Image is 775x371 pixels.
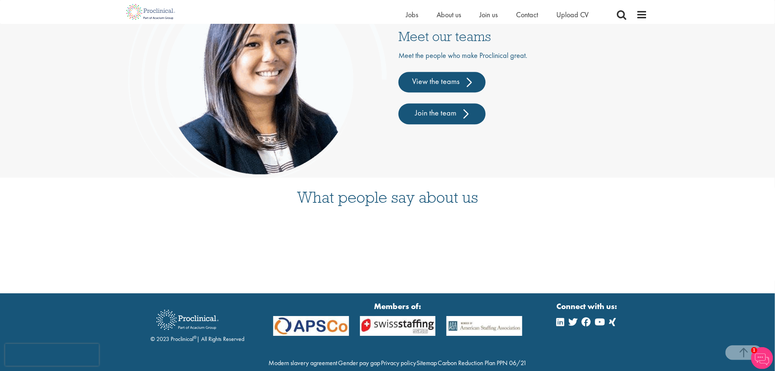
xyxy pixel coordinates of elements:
img: APSCo [441,316,528,336]
h3: Meet our teams [398,29,648,43]
iframe: Customer reviews powered by Trustpilot [122,220,653,271]
a: Upload CV [556,10,589,19]
a: Gender pay gap [338,359,380,367]
a: Privacy policy [381,359,416,367]
strong: Members of: [273,301,522,312]
a: About us [437,10,461,19]
a: View the teams [398,72,486,92]
img: APSCo [355,316,441,336]
a: Contact [516,10,538,19]
a: Jobs [406,10,418,19]
a: Modern slavery agreement [269,359,338,367]
a: Carbon Reduction Plan PPN 06/21 [438,359,527,367]
div: Meet the people who make Proclinical great. [398,50,648,124]
strong: Connect with us: [557,301,619,312]
sup: ® [194,334,197,340]
span: 1 [751,347,757,353]
a: Join us [479,10,498,19]
img: APSCo [268,316,355,336]
iframe: reCAPTCHA [5,344,99,366]
a: Sitemap [417,359,437,367]
div: © 2023 Proclinical | All Rights Reserved [151,304,245,344]
a: Join the team [398,103,486,124]
img: Chatbot [751,347,773,369]
img: Proclinical Recruitment [151,305,224,335]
